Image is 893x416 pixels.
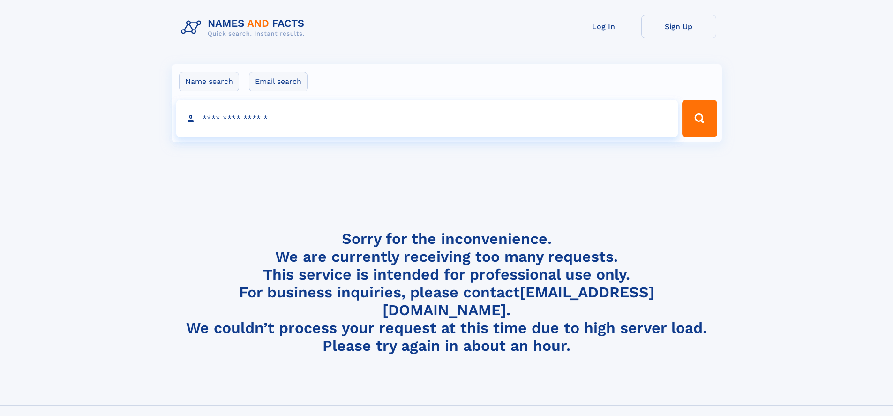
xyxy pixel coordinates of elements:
[179,72,239,91] label: Name search
[383,283,654,319] a: [EMAIL_ADDRESS][DOMAIN_NAME]
[249,72,308,91] label: Email search
[641,15,716,38] a: Sign Up
[682,100,717,137] button: Search Button
[177,230,716,355] h4: Sorry for the inconvenience. We are currently receiving too many requests. This service is intend...
[566,15,641,38] a: Log In
[176,100,678,137] input: search input
[177,15,312,40] img: Logo Names and Facts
